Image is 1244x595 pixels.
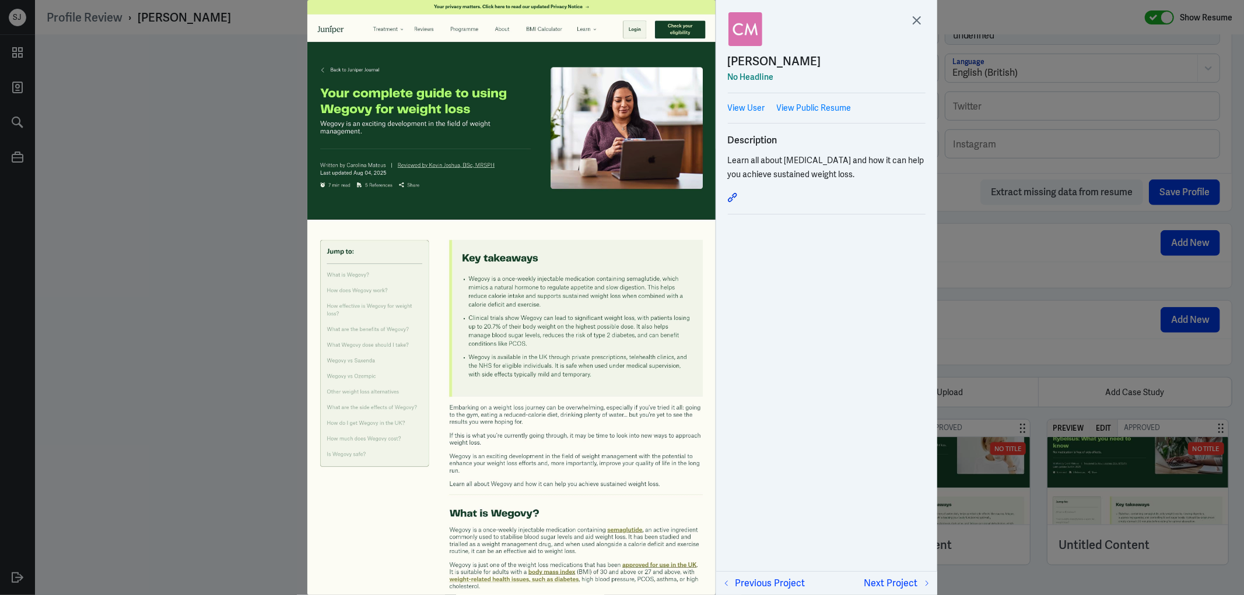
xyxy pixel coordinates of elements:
h3: Description [728,132,926,149]
div: No Headline [728,70,926,84]
a: View User [728,102,765,114]
a: [PERSON_NAME] [728,52,926,70]
a: View Public Resume [777,102,851,114]
div: [PERSON_NAME] [728,52,821,70]
button: Next Project [864,576,933,590]
img: Carolina Mateus [728,12,763,47]
div: Learn all about [MEDICAL_DATA] and how it can help you achieve sustained weight loss. [728,153,926,181]
button: Previous Project [721,576,805,590]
